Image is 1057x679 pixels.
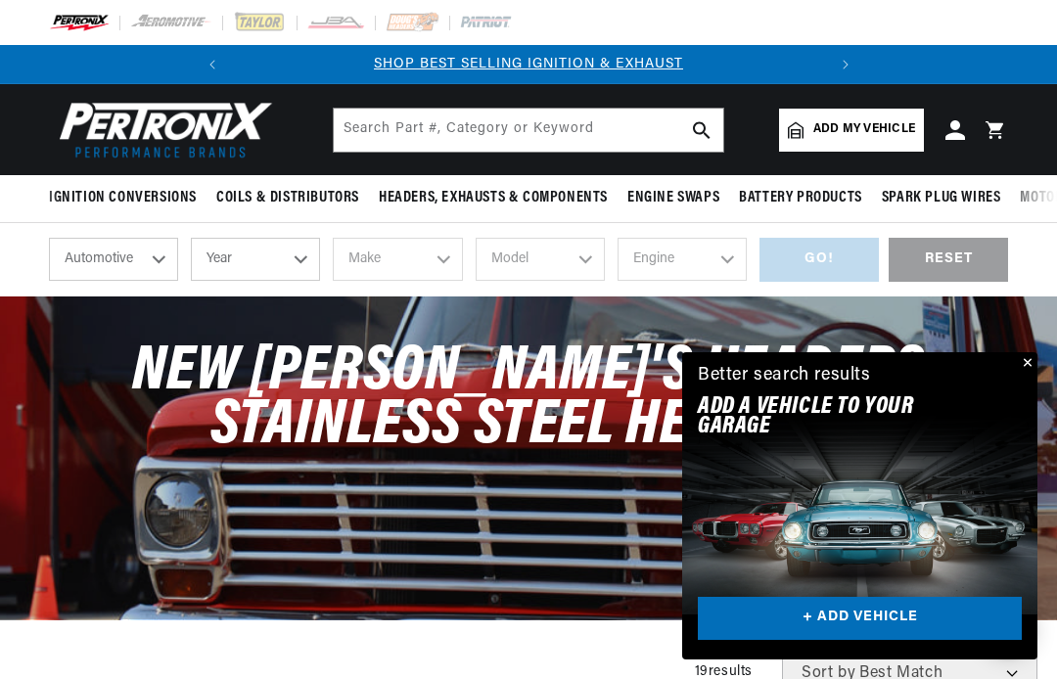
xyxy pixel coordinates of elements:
[369,175,618,221] summary: Headers, Exhausts & Components
[1014,352,1037,376] button: Close
[698,597,1022,641] a: + ADD VEHICLE
[476,238,605,281] select: Model
[680,109,723,152] button: search button
[207,175,369,221] summary: Coils & Distributors
[882,188,1001,208] span: Spark Plug Wires
[216,188,359,208] span: Coils & Distributors
[132,340,925,458] span: New [PERSON_NAME]'s Headers Stainless Steel Headers
[49,175,207,221] summary: Ignition Conversions
[826,45,865,84] button: Translation missing: en.sections.announcements.next_announcement
[889,238,1008,282] div: RESET
[779,109,924,152] a: Add my vehicle
[333,238,462,281] select: Make
[379,188,608,208] span: Headers, Exhausts & Components
[627,188,719,208] span: Engine Swaps
[618,238,747,281] select: Engine
[698,397,973,437] h2: Add A VEHICLE to your garage
[872,175,1011,221] summary: Spark Plug Wires
[729,175,872,221] summary: Battery Products
[232,54,826,75] div: Announcement
[49,238,178,281] select: Ride Type
[695,664,753,679] span: 19 results
[232,54,826,75] div: 1 of 2
[334,109,723,152] input: Search Part #, Category or Keyword
[374,57,683,71] a: SHOP BEST SELLING IGNITION & EXHAUST
[191,238,320,281] select: Year
[49,188,197,208] span: Ignition Conversions
[193,45,232,84] button: Translation missing: en.sections.announcements.previous_announcement
[739,188,862,208] span: Battery Products
[618,175,729,221] summary: Engine Swaps
[49,96,274,163] img: Pertronix
[698,362,871,390] div: Better search results
[813,120,915,139] span: Add my vehicle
